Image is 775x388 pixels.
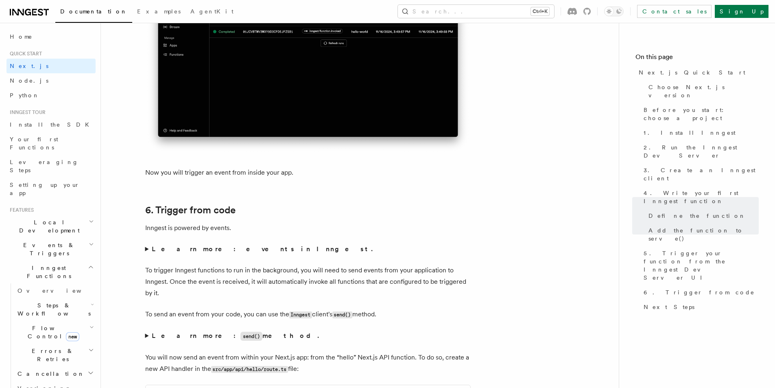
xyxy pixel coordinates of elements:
code: send() [332,311,352,318]
a: Before you start: choose a project [640,103,759,125]
a: Leveraging Steps [7,155,96,178]
button: Flow Controlnew [14,321,96,344]
span: Your first Functions [10,136,58,151]
button: Inngest Functions [7,261,96,283]
kbd: Ctrl+K [531,7,549,15]
span: 2. Run the Inngest Dev Server [644,143,759,160]
a: Documentation [55,2,132,23]
span: Overview [17,287,101,294]
span: Before you start: choose a project [644,106,759,122]
span: Next.js [10,63,48,69]
a: Contact sales [637,5,712,18]
span: new [66,332,79,341]
p: Inngest is powered by events. [145,222,471,234]
span: Install the SDK [10,121,94,128]
button: Events & Triggers [7,238,96,261]
span: Choose Next.js version [648,83,759,99]
code: Inngest [289,311,312,318]
button: Search...Ctrl+K [398,5,554,18]
a: AgentKit [186,2,238,22]
a: 6. Trigger from code [640,285,759,300]
span: Features [7,207,34,213]
a: 3. Create an Inngest client [640,163,759,186]
span: 4. Write your first Inngest function [644,189,759,205]
span: Inngest tour [7,109,46,116]
strong: Learn more: method. [152,332,321,340]
span: Flow Control [14,324,90,340]
strong: Learn more: events in Inngest. [152,245,374,253]
span: Next.js Quick Start [639,68,745,77]
a: Home [7,29,96,44]
a: Add the function to serve() [645,223,759,246]
a: Overview [14,283,96,298]
button: Toggle dark mode [604,7,624,16]
p: To trigger Inngest functions to run in the background, you will need to send events from your app... [145,265,471,299]
span: Examples [137,8,181,15]
h4: On this page [635,52,759,65]
p: Now you will trigger an event from inside your app. [145,167,471,178]
span: 6. Trigger from code [644,288,755,296]
span: AgentKit [190,8,234,15]
span: Python [10,92,39,99]
span: Add the function to serve() [648,226,759,243]
code: src/app/api/hello/route.ts [211,366,288,373]
span: 1. Install Inngest [644,129,736,137]
a: Examples [132,2,186,22]
span: Node.js [10,77,48,84]
a: Define the function [645,208,759,223]
span: Steps & Workflows [14,301,91,318]
span: Setting up your app [10,182,80,196]
a: Sign Up [715,5,768,18]
span: Local Development [7,218,89,235]
span: Documentation [60,8,127,15]
p: To send an event from your code, you can use the client's method. [145,309,471,320]
span: 3. Create an Inngest client [644,166,759,182]
a: Next Steps [640,300,759,314]
a: 6. Trigger from code [145,204,236,216]
button: Cancellation [14,366,96,381]
a: 5. Trigger your function from the Inngest Dev Server UI [640,246,759,285]
a: Next.js [7,59,96,73]
span: Next Steps [644,303,694,311]
a: Setting up your app [7,178,96,200]
summary: Learn more:send()method. [145,330,471,342]
button: Local Development [7,215,96,238]
a: Your first Functions [7,132,96,155]
button: Steps & Workflows [14,298,96,321]
button: Errors & Retries [14,344,96,366]
span: Define the function [648,212,746,220]
span: Quick start [7,50,42,57]
span: Home [10,33,33,41]
span: 5. Trigger your function from the Inngest Dev Server UI [644,249,759,282]
a: Python [7,88,96,103]
span: Cancellation [14,370,85,378]
span: Inngest Functions [7,264,88,280]
a: Install the SDK [7,117,96,132]
a: 1. Install Inngest [640,125,759,140]
summary: Learn more: events in Inngest. [145,243,471,255]
a: Choose Next.js version [645,80,759,103]
a: 4. Write your first Inngest function [640,186,759,208]
a: Node.js [7,73,96,88]
code: send() [240,332,262,341]
span: Events & Triggers [7,241,89,257]
a: Next.js Quick Start [635,65,759,80]
span: Errors & Retries [14,347,88,363]
span: Leveraging Steps [10,159,79,173]
p: You will now send an event from within your Next.js app: from the “hello” Next.js API function. T... [145,352,471,375]
a: 2. Run the Inngest Dev Server [640,140,759,163]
